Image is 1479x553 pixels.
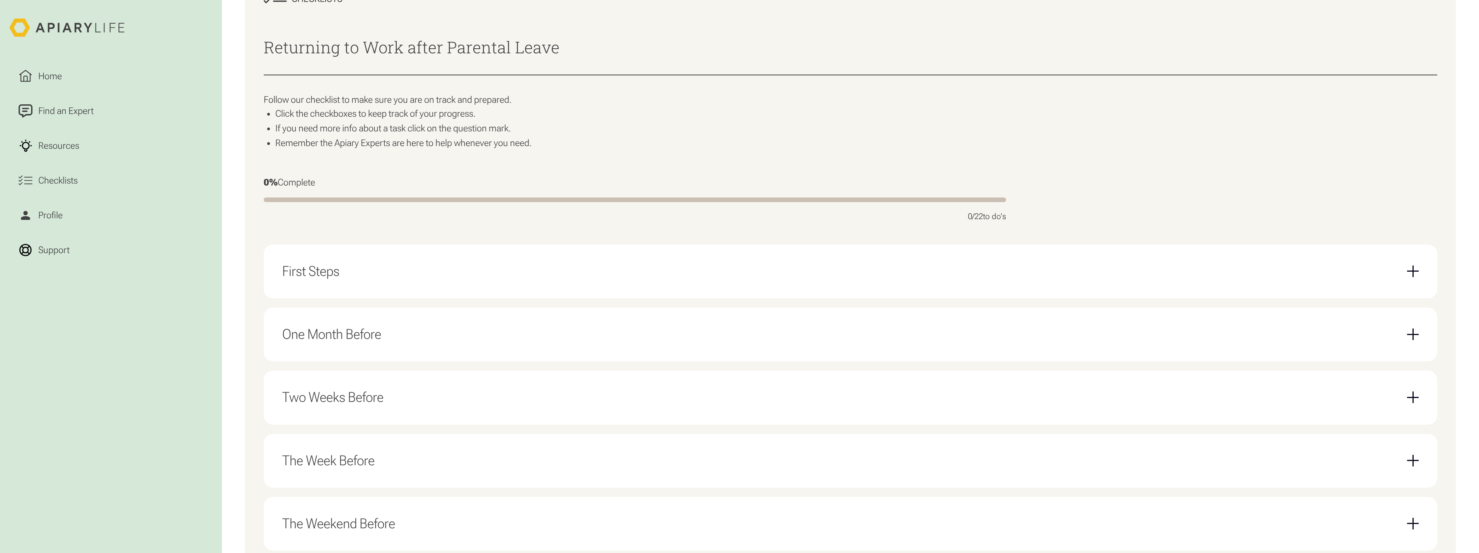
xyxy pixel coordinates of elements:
[36,104,96,118] div: Find an Expert
[264,94,1437,105] p: Follow our checklist to make sure you are on track and prepared.
[9,199,213,231] a: Profile
[275,137,1437,149] li: Remember the Apiary Experts are here to help whenever you need.
[282,263,339,280] div: First Steps
[36,69,64,83] div: Home
[282,443,1419,478] div: The Week Before
[36,139,82,153] div: Resources
[264,177,278,188] span: 0%
[275,108,1437,119] li: Click the checkboxes to keep track of your progress.
[282,326,381,343] div: One Month Before
[282,317,1419,352] div: One Month Before
[9,129,213,162] a: Resources
[9,60,213,92] a: Home
[282,453,375,469] div: The Week Before
[282,516,395,532] div: The Weekend Before
[36,243,72,257] div: Support
[9,164,213,197] a: Checklists
[264,177,1006,188] div: Complete
[974,212,983,221] span: 22
[36,174,80,187] div: Checklists
[9,95,213,127] a: Find an Expert
[36,208,65,222] div: Profile
[282,254,1419,289] div: First Steps
[264,38,1437,56] h2: Returning to Work after Parental Leave
[282,389,384,406] div: Two Weeks Before
[275,123,1437,134] li: If you need more info about a task click on the question mark.
[9,234,213,266] a: Support
[282,506,1419,541] div: The Weekend Before
[282,380,1419,415] div: Two Weeks Before
[968,212,972,221] span: 0
[968,211,1006,221] div: / to do's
